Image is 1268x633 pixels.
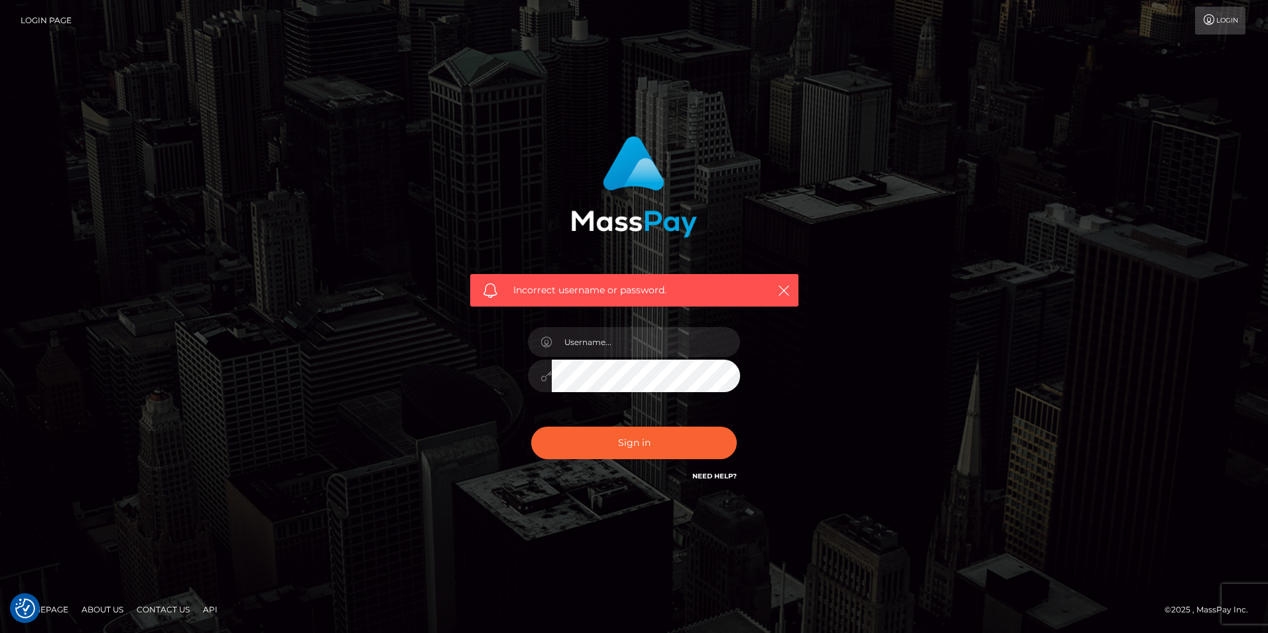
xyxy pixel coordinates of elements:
[131,599,195,620] a: Contact Us
[531,427,737,459] button: Sign in
[15,598,35,618] button: Consent Preferences
[571,136,697,238] img: MassPay Login
[15,599,74,620] a: Homepage
[76,599,129,620] a: About Us
[513,283,755,297] span: Incorrect username or password.
[1195,7,1245,35] a: Login
[198,599,223,620] a: API
[1165,602,1258,617] div: © 2025 , MassPay Inc.
[21,7,72,35] a: Login Page
[692,472,737,480] a: Need Help?
[552,327,740,357] input: Username...
[15,598,35,618] img: Revisit consent button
